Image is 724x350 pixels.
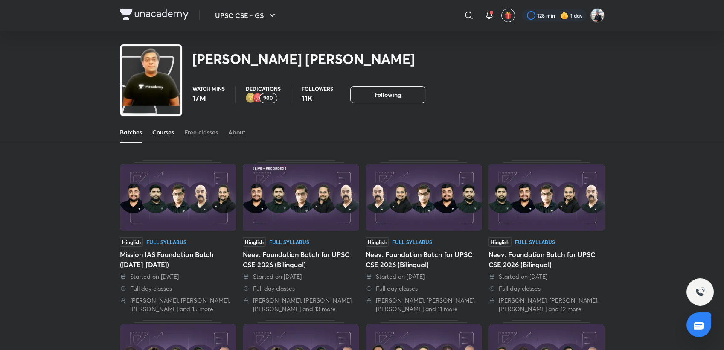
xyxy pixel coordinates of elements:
[488,160,605,313] div: Neev: Foundation Batch for UPSC CSE 2026 (Bilingual)
[488,284,605,293] div: Full day classes
[120,122,142,143] a: Batches
[210,7,282,24] button: UPSC CSE - GS
[269,239,309,245] div: Full Syllabus
[366,296,482,313] div: Sudarshan Gurjar, Dr Sidharth Arora, Atul Jain and 11 more
[504,12,512,19] img: avatar
[515,239,555,245] div: Full Syllabus
[501,9,515,22] button: avatar
[228,128,245,137] div: About
[120,272,236,281] div: Started on 2 Sep 2024
[246,93,256,103] img: educator badge2
[375,90,401,99] span: Following
[243,296,359,313] div: Sudarshan Gurjar, Dr Sidharth Arora, Atul Jain and 13 more
[122,48,180,106] img: class
[184,128,218,137] div: Free classes
[228,122,245,143] a: About
[366,164,482,231] img: Thumbnail
[120,164,236,231] img: Thumbnail
[243,164,359,231] img: Thumbnail
[366,284,482,293] div: Full day classes
[120,9,189,20] img: Company Logo
[488,249,605,270] div: Neev: Foundation Batch for UPSC CSE 2026 (Bilingual)
[243,272,359,281] div: Started on 8 Aug 2024
[192,93,225,103] p: 17M
[488,237,512,247] span: Hinglish
[120,249,236,270] div: Mission IAS Foundation Batch ([DATE]-[DATE])
[488,296,605,313] div: Sudarshan Gurjar, Dr Sidharth Arora, Atul Jain and 12 more
[192,50,415,67] h2: [PERSON_NAME] [PERSON_NAME]
[366,249,482,270] div: Neev: Foundation Batch for UPSC CSE 2026 (Bilingual)
[120,296,236,313] div: Navdeep Singh, Sudarshan Gurjar, Dr Sidharth Arora and 15 more
[120,128,142,137] div: Batches
[560,11,569,20] img: streak
[392,239,432,245] div: Full Syllabus
[590,8,605,23] img: RS PM
[246,86,281,91] p: Dedications
[366,272,482,281] div: Started on 27 Jul 2024
[366,237,389,247] span: Hinglish
[243,237,266,247] span: Hinglish
[302,86,333,91] p: Followers
[488,164,605,231] img: Thumbnail
[120,9,189,22] a: Company Logo
[695,287,705,297] img: ttu
[184,122,218,143] a: Free classes
[243,284,359,293] div: Full day classes
[146,239,186,245] div: Full Syllabus
[120,160,236,313] div: Mission IAS Foundation Batch (2024-2027)
[243,160,359,313] div: Neev: Foundation Batch for UPSC CSE 2026 (Bilingual)
[488,272,605,281] div: Started on 12 Jul 2024
[192,86,225,91] p: Watch mins
[152,128,174,137] div: Courses
[366,160,482,313] div: Neev: Foundation Batch for UPSC CSE 2026 (Bilingual)
[243,249,359,270] div: Neev: Foundation Batch for UPSC CSE 2026 (Bilingual)
[263,95,273,101] p: 900
[302,93,333,103] p: 11K
[152,122,174,143] a: Courses
[120,237,143,247] span: Hinglish
[350,86,425,103] button: Following
[253,93,263,103] img: educator badge1
[120,284,236,293] div: Full day classes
